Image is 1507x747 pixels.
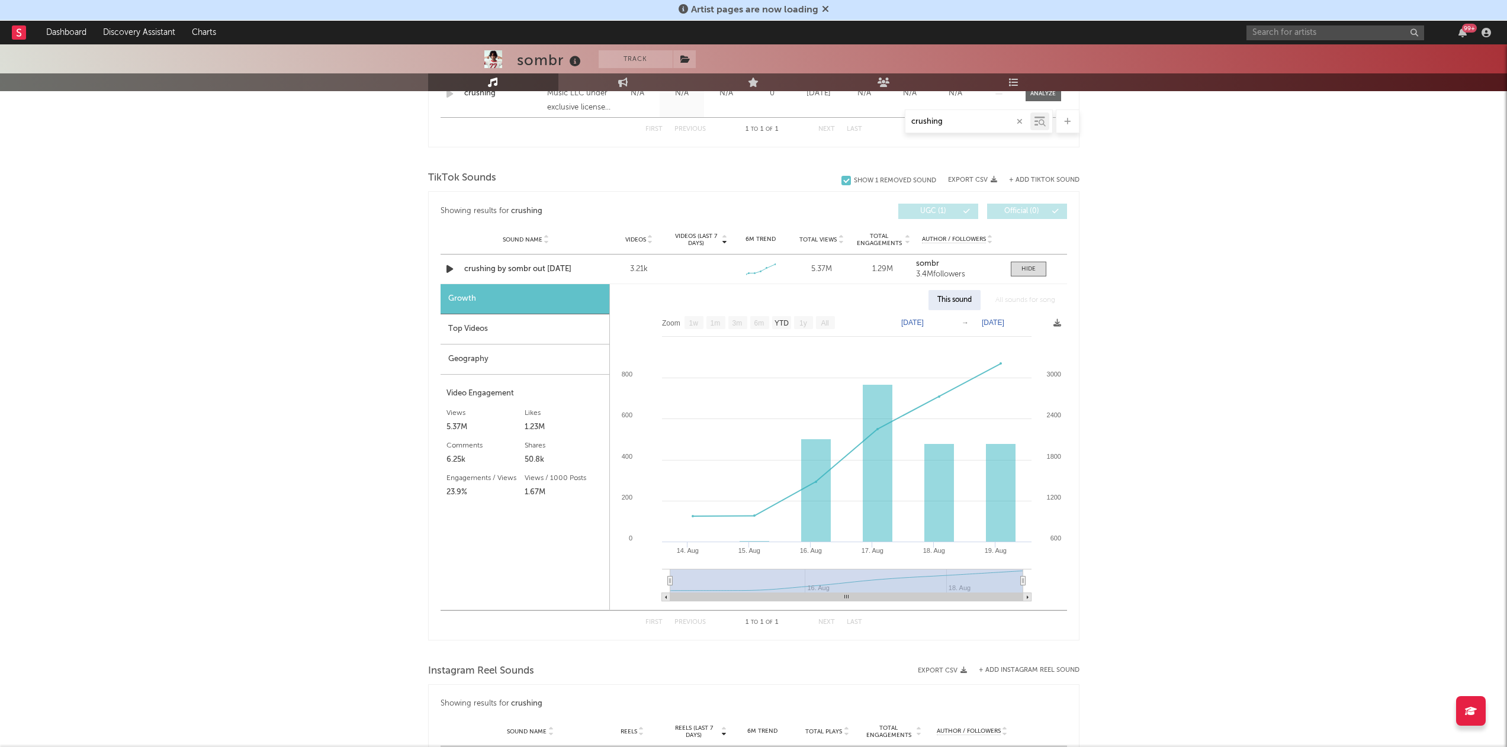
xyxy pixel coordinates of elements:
span: Author / Followers [937,727,1001,735]
div: 50.8k [525,453,603,467]
div: Show 1 Removed Sound [854,177,936,185]
div: Growth [441,284,609,314]
button: Track [599,50,673,68]
div: Views [446,406,525,420]
div: 3.4M followers [916,271,998,279]
span: Reels [621,728,637,735]
button: Export CSV [918,667,967,674]
div: Views / 1000 Posts [525,471,603,485]
button: 99+ [1458,28,1467,37]
button: UGC(1) [898,204,978,219]
button: First [645,619,663,626]
div: 23.9% [446,485,525,500]
text: 3000 [1046,371,1061,378]
text: YTD [774,319,788,327]
div: Likes [525,406,603,420]
div: 1 1 1 [730,616,795,630]
div: N/A [936,88,975,99]
a: crushing [464,88,542,99]
span: Instagram Reel Sounds [428,664,534,678]
div: 3.21k [612,263,667,275]
text: 1m [710,319,720,327]
input: Search for artists [1246,25,1424,40]
span: Videos [625,236,646,243]
button: + Add Instagram Reel Sound [979,667,1079,674]
button: Export CSV [948,176,997,183]
span: Total Plays [805,728,842,735]
div: Comments [446,439,525,453]
div: crushing [511,697,542,711]
text: 15. Aug [738,547,760,554]
button: Last [847,619,862,626]
div: sombr [517,50,584,70]
div: + Add Instagram Reel Sound [967,667,1079,674]
div: This sound [928,290,981,310]
a: sombr [916,260,998,268]
div: Top Videos [441,314,609,344]
text: All [821,319,828,327]
span: Total Views [799,236,837,243]
div: N/A [663,88,701,99]
button: + Add TikTok Sound [997,177,1079,183]
div: 99 + [1462,24,1477,33]
span: Reels (last 7 days) [668,725,720,739]
text: Zoom [662,319,680,327]
text: 19. Aug [984,547,1006,554]
div: 6M Trend [733,235,788,244]
div: N/A [844,88,884,99]
span: Author / Followers [922,236,986,243]
span: Artist pages are now loading [691,5,818,15]
a: Discovery Assistant [95,21,184,44]
a: Dashboard [38,21,95,44]
div: [DATE] [799,88,838,99]
a: Charts [184,21,224,44]
div: Showing results for [441,204,754,219]
div: Shares [525,439,603,453]
span: Total Engagements [855,233,903,247]
text: 3m [732,319,742,327]
span: Sound Name [507,728,547,735]
strong: sombr [916,260,939,268]
text: 600 [1050,535,1061,542]
div: © 2025 SMB Music LLC under exclusive license to Warner Records Inc. [547,72,612,115]
div: N/A [707,88,746,99]
text: 400 [621,453,632,460]
div: 5.37M [794,263,849,275]
div: Geography [441,344,609,375]
div: 6M Trend [733,727,792,736]
div: 1.29M [855,263,910,275]
text: 2400 [1046,411,1061,418]
text: 1y [799,319,807,327]
text: 0 [628,535,632,542]
span: of [766,620,773,625]
span: UGC ( 1 ) [906,208,960,215]
a: crushing by sombr out [DATE] [464,263,588,275]
input: Search by song name or URL [905,117,1030,127]
text: 1800 [1046,453,1061,460]
div: 5.37M [446,420,525,434]
span: Official ( 0 ) [995,208,1049,215]
text: 6m [754,319,764,327]
span: Sound Name [503,236,542,243]
text: [DATE] [982,318,1004,327]
div: Showing results for [441,697,1067,711]
div: 1.67M [525,485,603,500]
button: Next [818,619,835,626]
text: → [962,318,969,327]
div: crushing [511,204,542,218]
span: TikTok Sounds [428,171,496,185]
div: N/A [618,88,657,99]
div: 6.25k [446,453,525,467]
div: All sounds for song [987,290,1064,310]
span: Dismiss [822,5,829,15]
text: 800 [621,371,632,378]
text: 17. Aug [861,547,883,554]
span: Total Engagements [863,725,915,739]
div: Video Engagement [446,387,603,401]
span: Videos (last 7 days) [672,233,720,247]
span: to [751,620,758,625]
text: 200 [621,494,632,501]
div: 0 [751,88,793,99]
